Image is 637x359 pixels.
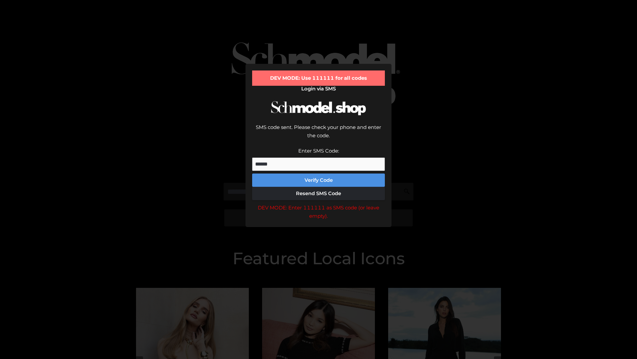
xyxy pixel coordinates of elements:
img: Schmodel Logo [269,95,368,121]
button: Verify Code [252,174,385,187]
div: SMS code sent. Please check your phone and enter the code. [252,123,385,147]
button: Resend SMS Code [252,187,385,200]
label: Enter SMS Code: [298,148,339,154]
div: DEV MODE: Enter 111111 as SMS code (or leave empty). [252,203,385,220]
div: DEV MODE: Use 111111 for all codes [252,70,385,86]
h2: Login via SMS [252,86,385,92]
